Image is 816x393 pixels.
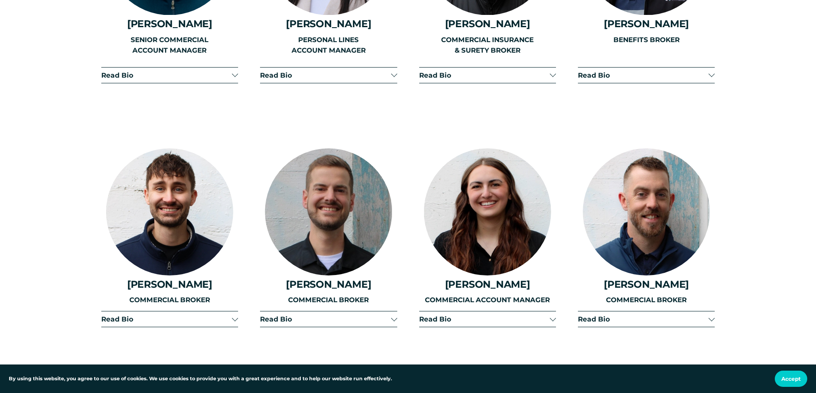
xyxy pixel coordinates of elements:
[101,18,238,29] h4: [PERSON_NAME]
[578,311,715,327] button: Read Bio
[578,279,715,290] h4: [PERSON_NAME]
[419,71,550,79] span: Read Bio
[101,295,238,306] p: COMMERCIAL BROKER
[260,71,391,79] span: Read Bio
[260,295,397,306] p: COMMERCIAL BROKER
[578,18,715,29] h4: [PERSON_NAME]
[101,279,238,290] h4: [PERSON_NAME]
[260,35,397,56] p: PERSONAL LINES ACCOUNT MANAGER
[775,371,807,387] button: Accept
[101,311,238,327] button: Read Bio
[578,295,715,306] p: COMMERCIAL BROKER
[101,35,238,56] p: SENIOR COMMERCIAL ACCOUNT MANAGER
[260,311,397,327] button: Read Bio
[578,315,709,323] span: Read Bio
[578,68,715,83] button: Read Bio
[260,68,397,83] button: Read Bio
[260,18,397,29] h4: [PERSON_NAME]
[260,315,391,323] span: Read Bio
[419,18,556,29] h4: [PERSON_NAME]
[101,68,238,83] button: Read Bio
[578,71,709,79] span: Read Bio
[101,315,232,323] span: Read Bio
[419,35,556,56] p: COMMERCIAL INSURANCE & SURETY BROKER
[419,315,550,323] span: Read Bio
[578,35,715,46] p: BENEFITS BROKER
[419,279,556,290] h4: [PERSON_NAME]
[260,279,397,290] h4: [PERSON_NAME]
[9,375,392,383] p: By using this website, you agree to our use of cookies. We use cookies to provide you with a grea...
[101,71,232,79] span: Read Bio
[419,295,556,306] p: COMMERCIAL ACCOUNT MANAGER
[781,375,801,382] span: Accept
[419,68,556,83] button: Read Bio
[419,311,556,327] button: Read Bio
